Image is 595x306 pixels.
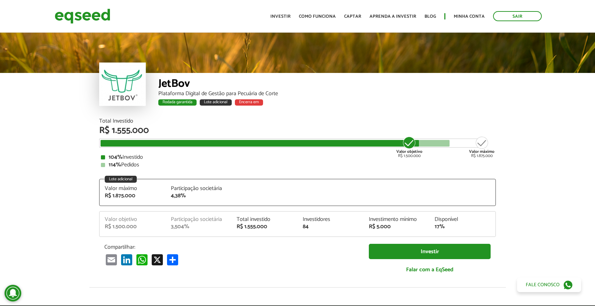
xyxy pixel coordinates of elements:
[99,118,496,124] div: Total Investido
[104,244,358,250] p: Compartilhar:
[171,217,227,222] div: Participação societária
[517,278,581,292] a: Fale conosco
[105,176,137,183] div: Lote adicional
[303,224,358,230] div: 84
[171,193,227,199] div: 4,38%
[158,78,496,91] div: JetBov
[104,254,118,265] a: Email
[299,14,336,19] a: Como funciona
[171,224,227,230] div: 3,504%
[396,148,422,155] strong: Valor objetivo
[435,217,490,222] div: Disponível
[435,224,490,230] div: 17%
[493,11,542,21] a: Sair
[135,254,149,265] a: WhatsApp
[237,217,292,222] div: Total investido
[171,186,227,191] div: Participação societária
[105,217,160,222] div: Valor objetivo
[369,263,491,277] a: Falar com a EqSeed
[158,91,496,97] div: Plataforma Digital de Gestão para Pecuária de Corte
[425,14,436,19] a: Blog
[166,254,180,265] a: Compartilhar
[109,152,122,162] strong: 104%
[109,160,121,169] strong: 114%
[303,217,358,222] div: Investidores
[99,126,496,135] div: R$ 1.555.000
[105,224,160,230] div: R$ 1.500.000
[120,254,134,265] a: LinkedIn
[454,14,485,19] a: Minha conta
[469,136,494,158] div: R$ 1.875.000
[369,224,425,230] div: R$ 5.000
[105,186,160,191] div: Valor máximo
[55,7,110,25] img: EqSeed
[150,254,164,265] a: X
[101,155,494,160] div: Investido
[105,193,160,199] div: R$ 1.875.000
[396,136,422,158] div: R$ 1.500.000
[370,14,416,19] a: Aprenda a investir
[237,224,292,230] div: R$ 1.555.000
[235,99,263,106] div: Encerra em
[369,217,425,222] div: Investimento mínimo
[270,14,291,19] a: Investir
[469,148,494,155] strong: Valor máximo
[200,99,232,106] div: Lote adicional
[158,99,197,106] div: Rodada garantida
[101,162,494,168] div: Pedidos
[369,244,491,259] a: Investir
[344,14,361,19] a: Captar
